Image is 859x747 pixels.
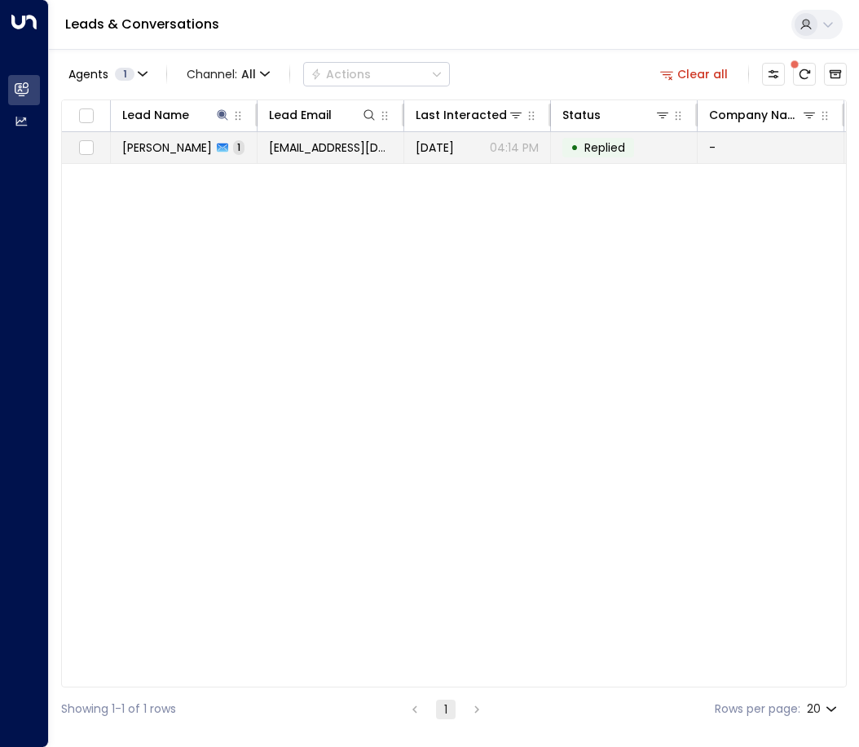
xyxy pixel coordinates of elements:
[570,134,579,161] div: •
[311,67,371,82] div: Actions
[61,701,176,718] div: Showing 1-1 of 1 rows
[180,63,276,86] span: Channel:
[68,69,108,80] span: Agents
[715,701,800,718] label: Rows per page:
[269,105,332,125] div: Lead Email
[490,139,539,156] p: 04:14 PM
[824,63,847,86] button: Archived Leads
[416,105,507,125] div: Last Interacted
[303,62,450,86] button: Actions
[65,15,219,33] a: Leads & Conversations
[61,63,153,86] button: Agents1
[416,139,454,156] span: Yesterday
[76,138,96,158] span: Toggle select row
[269,139,392,156] span: sarahlcollingwood@outlook.com
[709,105,817,125] div: Company Name
[269,105,377,125] div: Lead Email
[709,105,801,125] div: Company Name
[303,62,450,86] div: Button group with a nested menu
[115,68,134,81] span: 1
[122,105,231,125] div: Lead Name
[654,63,735,86] button: Clear all
[436,700,456,719] button: page 1
[698,132,844,163] td: -
[76,106,96,126] span: Toggle select all
[404,699,487,719] nav: pagination navigation
[562,105,601,125] div: Status
[233,140,244,154] span: 1
[793,63,816,86] span: There are new threads available. Refresh the grid to view the latest updates.
[122,139,212,156] span: Sarah Hughes
[584,139,625,156] span: Replied
[241,68,256,81] span: All
[416,105,524,125] div: Last Interacted
[562,105,671,125] div: Status
[122,105,189,125] div: Lead Name
[762,63,785,86] button: Customize
[180,63,276,86] button: Channel:All
[807,697,840,721] div: 20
